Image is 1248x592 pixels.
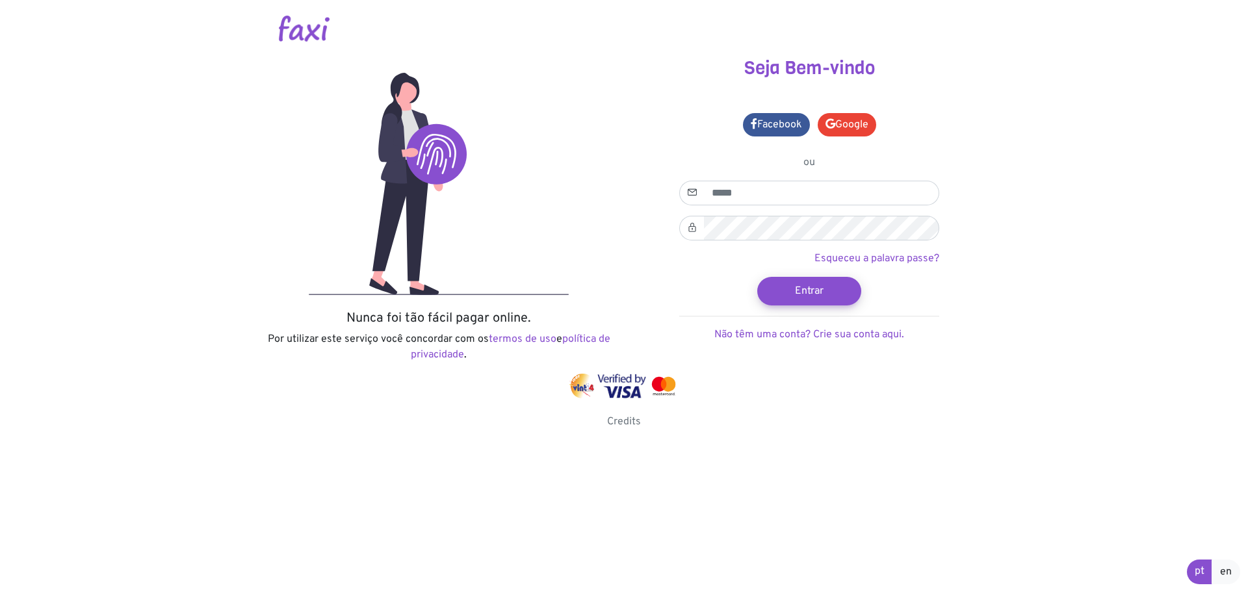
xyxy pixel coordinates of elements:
[263,311,614,326] h5: Nunca foi tão fácil pagar online.
[714,328,904,341] a: Não têm uma conta? Crie sua conta aqui.
[263,331,614,363] p: Por utilizar este serviço você concordar com os e .
[818,113,876,136] a: Google
[1187,560,1212,584] a: pt
[597,374,646,398] img: visa
[489,333,556,346] a: termos de uso
[679,155,939,170] p: ou
[757,277,861,305] button: Entrar
[814,252,939,265] a: Esqueceu a palavra passe?
[649,374,679,398] img: mastercard
[569,374,595,398] img: vinti4
[1212,560,1240,584] a: en
[634,57,985,79] h3: Seja Bem-vindo
[743,113,810,136] a: Facebook
[607,415,641,428] a: Credits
